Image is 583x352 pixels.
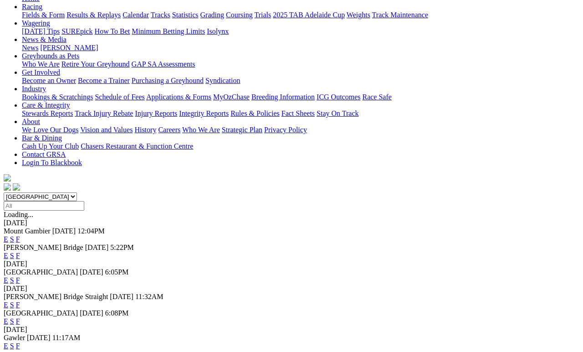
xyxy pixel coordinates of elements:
[200,11,224,19] a: Grading
[22,93,579,101] div: Industry
[172,11,199,19] a: Statistics
[251,93,315,101] a: Breeding Information
[105,268,129,276] span: 6:05PM
[22,159,82,166] a: Login To Blackbook
[22,60,60,68] a: Who We Are
[75,109,133,117] a: Track Injury Rebate
[254,11,271,19] a: Trials
[158,126,180,134] a: Careers
[226,11,253,19] a: Coursing
[317,109,358,117] a: Stay On Track
[317,93,360,101] a: ICG Outcomes
[4,317,8,325] a: E
[4,326,579,334] div: [DATE]
[22,101,70,109] a: Care & Integrity
[22,36,66,43] a: News & Media
[16,276,20,284] a: F
[123,11,149,19] a: Calendar
[205,77,240,84] a: Syndication
[10,235,14,243] a: S
[4,227,51,235] span: Mount Gambier
[22,93,93,101] a: Bookings & Scratchings
[78,77,130,84] a: Become a Trainer
[4,174,11,181] img: logo-grsa-white.png
[22,134,62,142] a: Bar & Dining
[77,227,105,235] span: 12:04PM
[273,11,345,19] a: 2025 TAB Adelaide Cup
[4,260,579,268] div: [DATE]
[22,150,66,158] a: Contact GRSA
[16,301,20,309] a: F
[347,11,370,19] a: Weights
[10,252,14,259] a: S
[61,60,130,68] a: Retire Your Greyhound
[22,11,579,19] div: Racing
[146,93,211,101] a: Applications & Forms
[10,317,14,325] a: S
[4,309,78,317] span: [GEOGRAPHIC_DATA]
[22,44,579,52] div: News & Media
[4,293,108,300] span: [PERSON_NAME] Bridge Straight
[4,342,8,350] a: E
[222,126,262,134] a: Strategic Plan
[22,27,60,35] a: [DATE] Tips
[22,60,579,68] div: Greyhounds as Pets
[22,109,73,117] a: Stewards Reports
[134,126,156,134] a: History
[132,60,195,68] a: GAP SA Assessments
[22,77,76,84] a: Become an Owner
[22,109,579,118] div: Care & Integrity
[95,93,144,101] a: Schedule of Fees
[61,27,92,35] a: SUREpick
[22,68,60,76] a: Get Involved
[16,252,20,259] a: F
[22,3,42,10] a: Racing
[22,142,79,150] a: Cash Up Your Club
[22,126,579,134] div: About
[179,109,229,117] a: Integrity Reports
[110,243,134,251] span: 5:22PM
[22,85,46,93] a: Industry
[13,183,20,191] img: twitter.svg
[22,52,79,60] a: Greyhounds as Pets
[230,109,280,117] a: Rules & Policies
[4,243,83,251] span: [PERSON_NAME] Bridge
[95,27,130,35] a: How To Bet
[52,334,81,342] span: 11:17AM
[151,11,170,19] a: Tracks
[80,309,103,317] span: [DATE]
[16,317,20,325] a: F
[10,342,14,350] a: S
[4,183,11,191] img: facebook.svg
[362,93,391,101] a: Race Safe
[4,268,78,276] span: [GEOGRAPHIC_DATA]
[4,201,84,211] input: Select date
[4,219,579,227] div: [DATE]
[213,93,250,101] a: MyOzChase
[4,334,25,342] span: Gawler
[10,276,14,284] a: S
[22,77,579,85] div: Get Involved
[40,44,98,52] a: [PERSON_NAME]
[4,301,8,309] a: E
[27,334,51,342] span: [DATE]
[22,142,579,150] div: Bar & Dining
[22,126,78,134] a: We Love Our Dogs
[22,118,40,125] a: About
[372,11,428,19] a: Track Maintenance
[135,293,164,300] span: 11:32AM
[4,235,8,243] a: E
[22,44,38,52] a: News
[22,27,579,36] div: Wagering
[80,126,133,134] a: Vision and Values
[10,301,14,309] a: S
[4,285,579,293] div: [DATE]
[105,309,129,317] span: 6:08PM
[135,109,177,117] a: Injury Reports
[22,19,50,27] a: Wagering
[281,109,315,117] a: Fact Sheets
[4,211,33,218] span: Loading...
[132,27,205,35] a: Minimum Betting Limits
[52,227,76,235] span: [DATE]
[4,252,8,259] a: E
